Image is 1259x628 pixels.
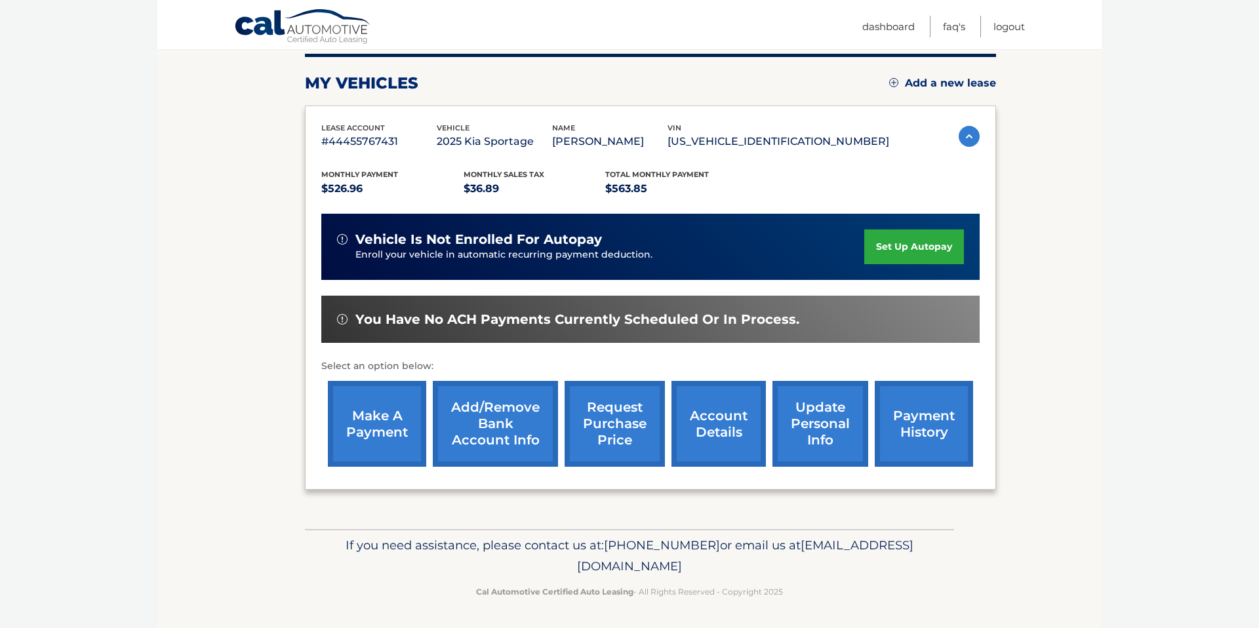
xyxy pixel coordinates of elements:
p: [PERSON_NAME] [552,132,668,151]
p: Select an option below: [321,359,980,374]
p: - All Rights Reserved - Copyright 2025 [313,585,946,599]
a: account details [671,381,766,467]
a: payment history [875,381,973,467]
p: Enroll your vehicle in automatic recurring payment deduction. [355,248,864,262]
h2: my vehicles [305,73,418,93]
p: $36.89 [464,180,606,198]
img: add.svg [889,78,898,87]
a: request purchase price [565,381,665,467]
span: lease account [321,123,385,132]
strong: Cal Automotive Certified Auto Leasing [476,587,633,597]
p: If you need assistance, please contact us at: or email us at [313,535,946,577]
a: update personal info [772,381,868,467]
span: Monthly sales Tax [464,170,544,179]
p: 2025 Kia Sportage [437,132,552,151]
span: [PHONE_NUMBER] [604,538,720,553]
a: set up autopay [864,229,964,264]
p: $563.85 [605,180,748,198]
span: [EMAIL_ADDRESS][DOMAIN_NAME] [577,538,913,574]
a: make a payment [328,381,426,467]
a: Cal Automotive [234,9,372,47]
span: You have no ACH payments currently scheduled or in process. [355,311,799,328]
a: Logout [993,16,1025,37]
img: accordion-active.svg [959,126,980,147]
p: [US_VEHICLE_IDENTIFICATION_NUMBER] [668,132,889,151]
a: Add/Remove bank account info [433,381,558,467]
span: vin [668,123,681,132]
a: Add a new lease [889,77,996,90]
img: alert-white.svg [337,234,348,245]
span: vehicle is not enrolled for autopay [355,231,602,248]
a: Dashboard [862,16,915,37]
span: vehicle [437,123,470,132]
img: alert-white.svg [337,314,348,324]
span: name [552,123,575,132]
span: Monthly Payment [321,170,398,179]
a: FAQ's [943,16,965,37]
span: Total Monthly Payment [605,170,709,179]
p: #44455767431 [321,132,437,151]
p: $526.96 [321,180,464,198]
